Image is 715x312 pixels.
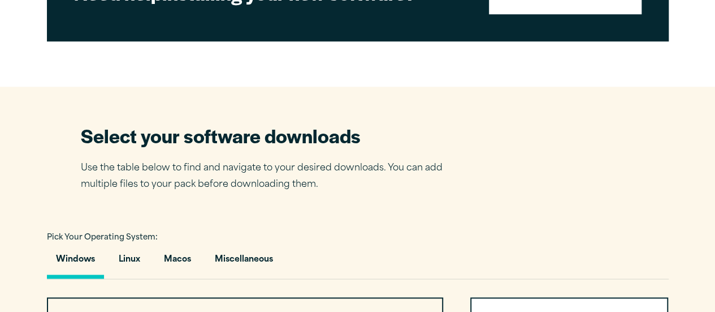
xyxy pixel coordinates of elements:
[206,246,282,279] button: Miscellaneous
[110,246,149,279] button: Linux
[47,246,104,279] button: Windows
[81,123,460,148] h2: Select your software downloads
[155,246,200,279] button: Macos
[47,234,158,241] span: Pick Your Operating System:
[81,160,460,193] p: Use the table below to find and navigate to your desired downloads. You can add multiple files to...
